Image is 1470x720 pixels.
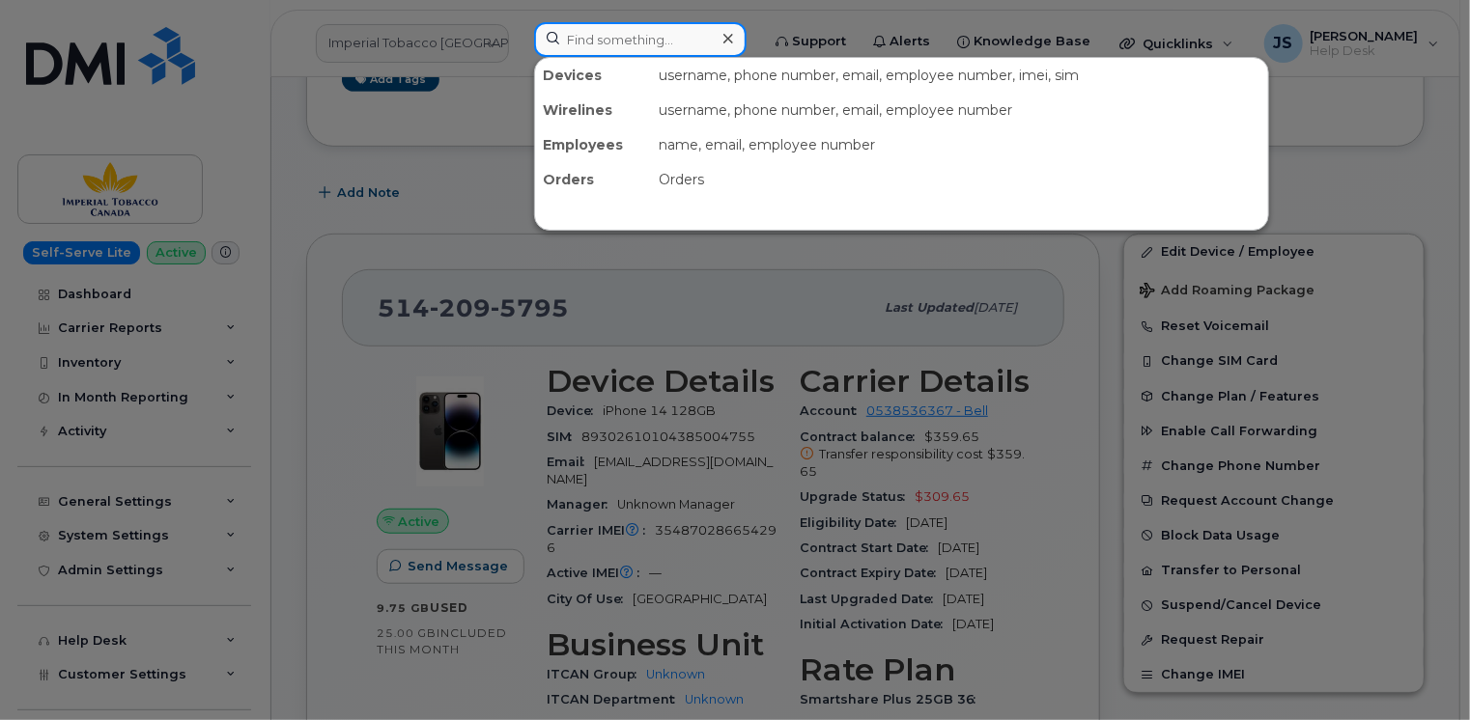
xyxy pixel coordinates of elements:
div: Devices [535,58,651,93]
div: Employees [535,127,651,162]
div: username, phone number, email, employee number, imei, sim [651,58,1268,93]
div: Orders [651,162,1268,197]
input: Find something... [534,22,747,57]
div: name, email, employee number [651,127,1268,162]
div: Orders [535,162,651,197]
div: Wirelines [535,93,651,127]
div: username, phone number, email, employee number [651,93,1268,127]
